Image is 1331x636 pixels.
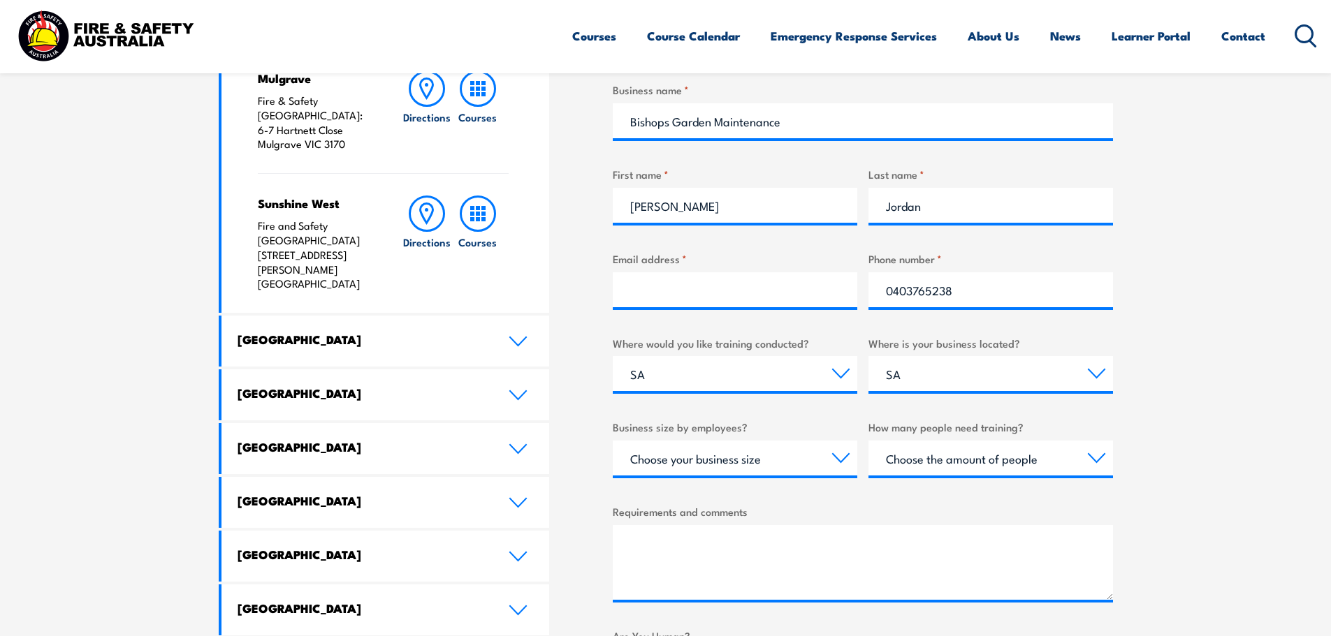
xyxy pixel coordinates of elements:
a: [GEOGRAPHIC_DATA] [221,477,550,528]
h6: Courses [458,110,497,124]
a: Emergency Response Services [771,17,937,54]
label: First name [613,166,857,182]
label: Where would you like training conducted? [613,335,857,351]
a: News [1050,17,1081,54]
a: Learner Portal [1112,17,1191,54]
h4: [GEOGRAPHIC_DATA] [238,600,488,616]
label: Business name [613,82,1113,98]
label: Where is your business located? [868,335,1113,351]
h4: [GEOGRAPHIC_DATA] [238,439,488,454]
a: Courses [453,195,503,291]
h4: [GEOGRAPHIC_DATA] [238,547,488,562]
a: Courses [453,71,503,151]
label: How many people need training? [868,419,1113,435]
a: Courses [572,17,616,54]
h4: Mulgrave [258,71,374,86]
label: Email address [613,251,857,267]
a: [GEOGRAPHIC_DATA] [221,369,550,420]
h4: [GEOGRAPHIC_DATA] [238,493,488,508]
a: [GEOGRAPHIC_DATA] [221,316,550,367]
h4: Sunshine West [258,195,374,211]
a: Contact [1221,17,1265,54]
h6: Directions [403,110,451,124]
a: [GEOGRAPHIC_DATA] [221,531,550,582]
h6: Directions [403,235,451,249]
label: Last name [868,166,1113,182]
a: Course Calendar [647,17,740,54]
h4: [GEOGRAPHIC_DATA] [238,332,488,347]
h6: Courses [458,235,497,249]
label: Phone number [868,251,1113,267]
label: Requirements and comments [613,503,1113,519]
p: Fire and Safety [GEOGRAPHIC_DATA] [STREET_ADDRESS][PERSON_NAME] [GEOGRAPHIC_DATA] [258,219,374,291]
a: [GEOGRAPHIC_DATA] [221,423,550,474]
h4: [GEOGRAPHIC_DATA] [238,385,488,401]
a: [GEOGRAPHIC_DATA] [221,584,550,635]
a: Directions [402,71,452,151]
a: About Us [968,17,1019,54]
a: Directions [402,195,452,291]
label: Business size by employees? [613,419,857,435]
p: Fire & Safety [GEOGRAPHIC_DATA]: 6-7 Hartnett Close Mulgrave VIC 3170 [258,94,374,151]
